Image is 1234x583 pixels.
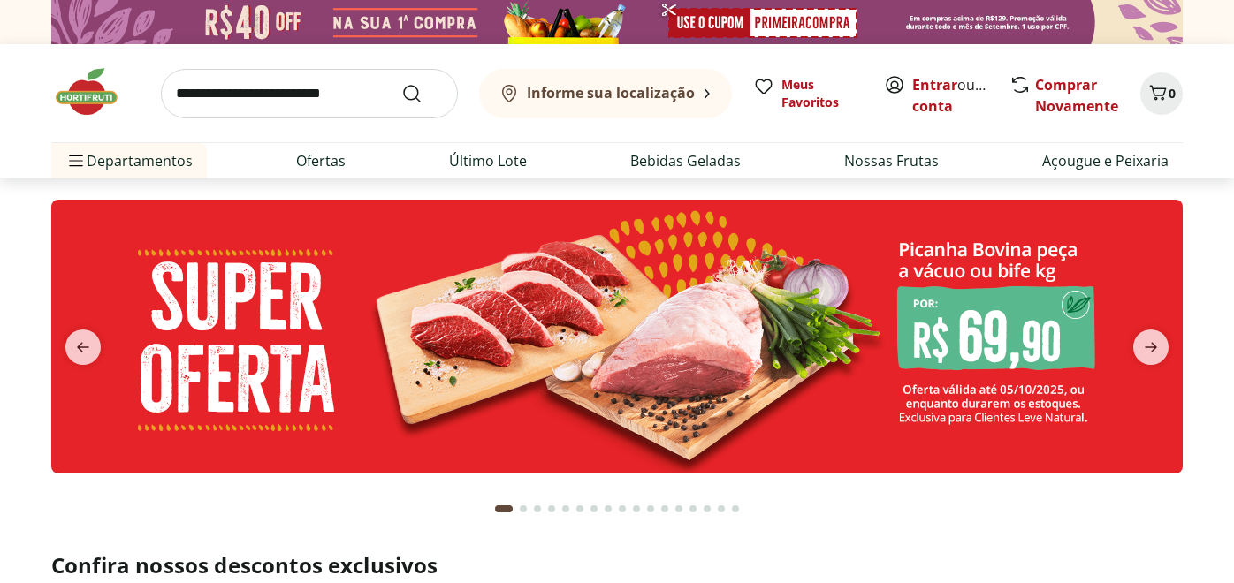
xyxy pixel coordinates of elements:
button: Go to page 11 from fs-carousel [644,488,658,530]
span: Meus Favoritos [781,76,863,111]
img: super oferta [51,200,1183,473]
button: Go to page 3 from fs-carousel [530,488,545,530]
button: Go to page 15 from fs-carousel [700,488,714,530]
button: Go to page 12 from fs-carousel [658,488,672,530]
button: Informe sua localização [479,69,732,118]
button: Go to page 13 from fs-carousel [672,488,686,530]
button: Go to page 6 from fs-carousel [573,488,587,530]
button: Go to page 2 from fs-carousel [516,488,530,530]
a: Ofertas [296,150,346,171]
button: Menu [65,140,87,182]
button: next [1119,329,1183,365]
button: Go to page 7 from fs-carousel [587,488,601,530]
button: Go to page 10 from fs-carousel [629,488,644,530]
a: Meus Favoritos [753,76,863,111]
button: Go to page 16 from fs-carousel [714,488,728,530]
span: Departamentos [65,140,193,182]
button: Current page from fs-carousel [491,488,516,530]
img: Hortifruti [51,65,140,118]
button: Go to page 5 from fs-carousel [559,488,573,530]
a: Último Lote [449,150,527,171]
span: ou [912,74,991,117]
button: Carrinho [1140,72,1183,115]
b: Informe sua localização [527,83,695,102]
button: Go to page 17 from fs-carousel [728,488,743,530]
button: Go to page 8 from fs-carousel [601,488,615,530]
a: Açougue e Peixaria [1042,150,1169,171]
a: Entrar [912,75,957,95]
a: Bebidas Geladas [630,150,741,171]
a: Nossas Frutas [844,150,939,171]
button: Go to page 4 from fs-carousel [545,488,559,530]
button: Go to page 9 from fs-carousel [615,488,629,530]
input: search [161,69,458,118]
button: Submit Search [401,83,444,104]
button: previous [51,329,115,365]
a: Comprar Novamente [1035,75,1118,116]
h2: Confira nossos descontos exclusivos [51,551,1183,579]
span: 0 [1169,85,1176,102]
button: Go to page 14 from fs-carousel [686,488,700,530]
a: Criar conta [912,75,1009,116]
